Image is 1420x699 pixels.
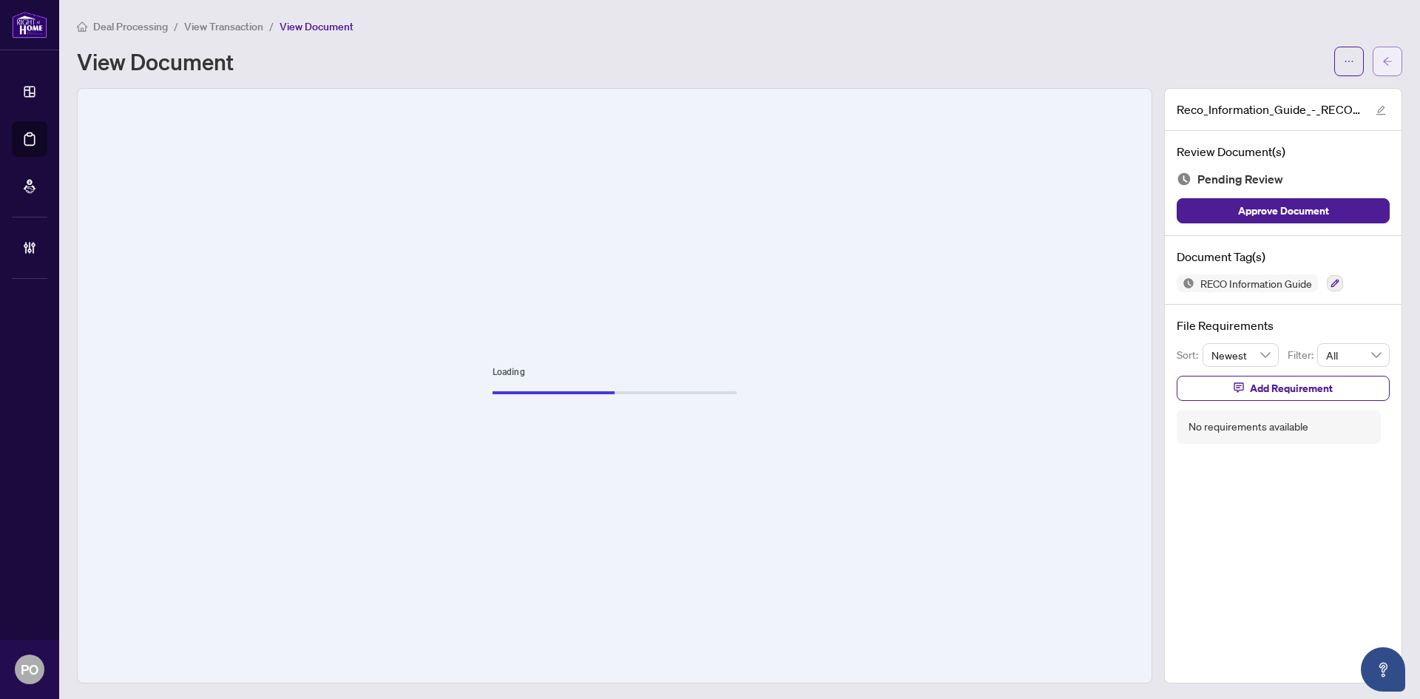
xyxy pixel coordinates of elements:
[269,18,274,35] li: /
[1177,274,1194,292] img: Status Icon
[1189,419,1308,435] div: No requirements available
[1194,278,1318,288] span: RECO Information Guide
[280,20,354,33] span: View Document
[1177,376,1390,401] button: Add Requirement
[12,11,47,38] img: logo
[1177,347,1203,363] p: Sort:
[1177,248,1390,266] h4: Document Tag(s)
[1288,347,1317,363] p: Filter:
[1197,169,1283,189] span: Pending Review
[184,20,263,33] span: View Transaction
[21,659,38,680] span: PO
[93,20,168,33] span: Deal Processing
[77,21,87,32] span: home
[1211,344,1271,366] span: Newest
[1177,101,1362,118] span: Reco_Information_Guide_-_RECO_Forms.pdf
[1177,198,1390,223] button: Approve Document
[1250,376,1333,400] span: Add Requirement
[1344,56,1354,67] span: ellipsis
[1177,172,1191,186] img: Document Status
[1326,344,1381,366] span: All
[1361,647,1405,692] button: Open asap
[77,50,234,73] h1: View Document
[1376,105,1386,115] span: edit
[174,18,178,35] li: /
[1177,317,1390,334] h4: File Requirements
[1177,143,1390,161] h4: Review Document(s)
[1382,56,1393,67] span: arrow-left
[1238,199,1329,223] span: Approve Document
